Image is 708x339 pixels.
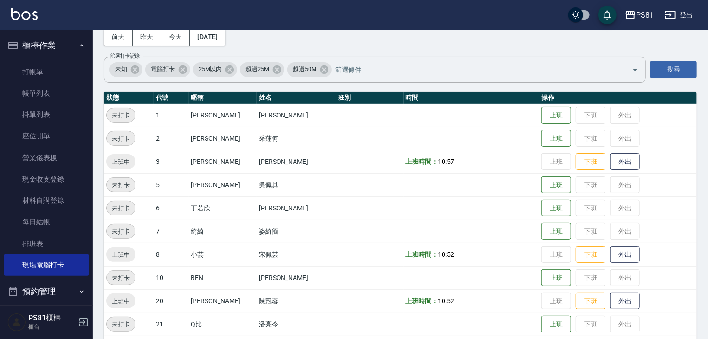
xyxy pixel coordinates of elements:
[541,223,571,240] button: 上班
[610,293,640,310] button: 外出
[257,127,335,150] td: 采蓮何
[154,289,189,313] td: 20
[257,243,335,266] td: 宋佩芸
[4,83,89,104] a: 帳單列表
[287,62,332,77] div: 超過50M
[107,134,135,143] span: 未打卡
[154,150,189,173] td: 3
[107,111,135,120] span: 未打卡
[106,157,135,167] span: 上班中
[406,297,438,305] b: 上班時間：
[161,28,190,46] button: 今天
[133,28,161,46] button: 昨天
[4,254,89,276] a: 現場電腦打卡
[438,251,454,258] span: 10:52
[4,169,89,190] a: 現金收支登錄
[189,313,257,336] td: Q比
[28,313,76,323] h5: PS81櫃檯
[107,319,135,329] span: 未打卡
[110,52,140,59] label: 篩選打卡記錄
[257,104,335,127] td: [PERSON_NAME]
[257,313,335,336] td: 潘亮今
[4,304,89,328] button: 報表及分析
[240,65,275,74] span: 超過25M
[438,158,454,165] span: 10:57
[189,266,257,289] td: BEN
[661,7,697,24] button: 登出
[240,62,284,77] div: 超過25M
[154,220,189,243] td: 7
[257,173,335,196] td: 吳佩其
[189,104,257,127] td: [PERSON_NAME]
[4,104,89,125] a: 掛單列表
[257,266,335,289] td: [PERSON_NAME]
[4,33,89,58] button: 櫃檯作業
[11,8,38,20] img: Logo
[257,92,335,104] th: 姓名
[621,6,657,25] button: PS81
[189,243,257,266] td: 小芸
[154,173,189,196] td: 5
[257,150,335,173] td: [PERSON_NAME]
[154,92,189,104] th: 代號
[335,92,403,104] th: 班別
[539,92,697,104] th: 操作
[4,233,89,254] a: 排班表
[154,196,189,220] td: 6
[406,158,438,165] b: 上班時間：
[610,246,640,263] button: 外出
[541,130,571,147] button: 上班
[4,190,89,211] a: 材料自購登錄
[257,196,335,220] td: [PERSON_NAME]
[541,269,571,287] button: 上班
[104,92,154,104] th: 狀態
[193,65,228,74] span: 25M以內
[28,323,76,331] p: 櫃台
[287,65,322,74] span: 超過50M
[610,153,640,170] button: 外出
[7,313,26,332] img: Person
[576,293,605,310] button: 下班
[154,104,189,127] td: 1
[107,227,135,236] span: 未打卡
[406,251,438,258] b: 上班時間：
[193,62,238,77] div: 25M以內
[4,280,89,304] button: 預約管理
[4,125,89,147] a: 座位開單
[541,200,571,217] button: 上班
[109,65,133,74] span: 未知
[154,313,189,336] td: 21
[154,266,189,289] td: 10
[438,297,454,305] span: 10:52
[107,273,135,283] span: 未打卡
[107,203,135,213] span: 未打卡
[541,176,571,194] button: 上班
[257,220,335,243] td: 姿綺簡
[4,211,89,233] a: 每日結帳
[189,196,257,220] td: 丁若欣
[189,127,257,150] td: [PERSON_NAME]
[145,62,190,77] div: 電腦打卡
[104,28,133,46] button: 前天
[106,296,135,306] span: 上班中
[106,250,135,260] span: 上班中
[189,173,257,196] td: [PERSON_NAME]
[628,62,643,77] button: Open
[636,9,654,21] div: PS81
[4,61,89,83] a: 打帳單
[541,107,571,124] button: 上班
[257,289,335,313] td: 陳冠蓉
[4,147,89,169] a: 營業儀表板
[189,289,257,313] td: [PERSON_NAME]
[189,150,257,173] td: [PERSON_NAME]
[598,6,617,24] button: save
[333,61,616,78] input: 篩選條件
[189,220,257,243] td: 綺綺
[154,127,189,150] td: 2
[154,243,189,266] td: 8
[576,153,605,170] button: 下班
[189,92,257,104] th: 暱稱
[650,61,697,78] button: 搜尋
[107,180,135,190] span: 未打卡
[404,92,540,104] th: 時間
